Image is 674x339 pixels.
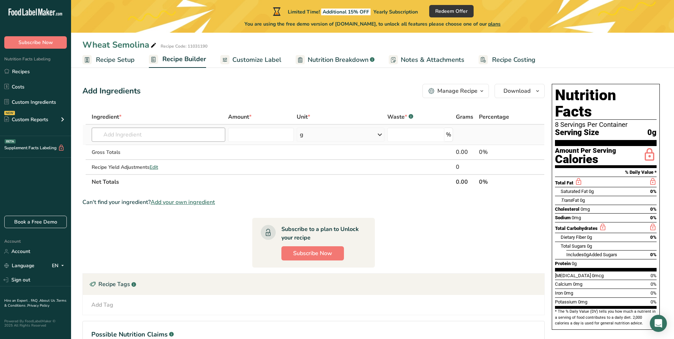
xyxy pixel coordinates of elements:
div: Manage Recipe [437,87,478,95]
span: 0g [580,198,585,203]
div: BETA [5,139,16,144]
span: Subscribe Now [293,249,332,258]
span: Potassium [555,299,577,305]
a: Notes & Attachments [389,52,464,68]
span: Recipe Setup [96,55,135,65]
span: Dietary Fiber [561,235,586,240]
a: Language [4,259,34,272]
section: * The % Daily Value (DV) tells you how much a nutrient in a serving of food contributes to a dail... [555,309,657,326]
span: Includes Added Sugars [566,252,617,257]
span: 0% [650,189,657,194]
span: Download [503,87,530,95]
div: 0% [479,148,522,156]
span: Unit [297,113,310,121]
span: 0mg [581,206,590,212]
span: Notes & Attachments [401,55,464,65]
div: Wheat Semolina [82,38,158,51]
div: Gross Totals [92,149,225,156]
span: Nutrition Breakdown [308,55,368,65]
span: Percentage [479,113,509,121]
div: Powered By FoodLabelMaker © 2025 All Rights Reserved [4,319,67,328]
span: Additional 15% OFF [321,9,371,15]
th: 0% [478,174,523,189]
span: 0% [650,252,657,257]
i: Trans [561,198,572,203]
span: Subscribe Now [18,39,53,46]
span: 0% [650,206,657,212]
span: Total Fat [555,180,573,185]
a: Terms & Conditions . [4,298,66,308]
input: Add Ingredient [92,128,225,142]
span: 0% [651,273,657,278]
span: 0% [651,299,657,305]
a: Customize Label [220,52,281,68]
span: [MEDICAL_DATA] [555,273,591,278]
span: 0mg [572,215,581,220]
div: EN [52,262,67,270]
span: 0% [651,290,657,296]
section: % Daily Value * [555,168,657,177]
div: Open Intercom Messenger [650,315,667,332]
span: Recipe Costing [492,55,535,65]
span: Yearly Subscription [373,9,418,15]
span: Protein [555,261,571,266]
span: 0g [584,252,589,257]
a: Recipe Builder [149,51,206,68]
button: Manage Recipe [422,84,489,98]
div: Calories [555,154,616,165]
div: g [300,130,303,139]
span: Calcium [555,281,572,287]
button: Subscribe Now [281,246,344,260]
button: Download [495,84,545,98]
th: 0.00 [454,174,478,189]
span: Edit [150,164,158,171]
a: Recipe Costing [479,52,535,68]
div: Add Tag [91,301,113,309]
span: 0g [587,243,592,249]
div: 0.00 [456,148,476,156]
div: Waste [387,113,413,121]
span: 0mg [564,290,573,296]
span: You are using the free demo version of [DOMAIN_NAME], to unlock all features please choose one of... [244,20,501,28]
button: Redeem Offer [429,5,474,17]
span: Cholesterol [555,206,579,212]
span: Sodium [555,215,571,220]
span: 0mg [573,281,582,287]
span: Fat [561,198,579,203]
a: FAQ . [31,298,39,303]
a: Hire an Expert . [4,298,29,303]
a: Book a Free Demo [4,216,67,228]
div: Amount Per Serving [555,147,616,154]
button: Subscribe Now [4,36,67,49]
a: Recipe Setup [82,52,135,68]
span: Saturated Fat [561,189,588,194]
span: 0g [647,128,657,137]
span: Total Carbohydrates [555,226,598,231]
span: 0g [587,235,592,240]
div: NEW [4,111,15,115]
th: Net Totals [90,174,454,189]
div: Add Ingredients [82,85,141,97]
span: 0g [589,189,594,194]
span: Customize Label [232,55,281,65]
span: 0% [651,281,657,287]
div: Can't find your ingredient? [82,198,545,206]
span: Total Sugars [561,243,586,249]
div: 0 [456,163,476,171]
span: 0% [650,215,657,220]
span: plans [488,21,501,27]
span: 0mcg [592,273,604,278]
span: Amount [228,113,252,121]
div: Recipe Yield Adjustments [92,163,225,171]
span: 0g [572,261,577,266]
div: Limited Time! [271,7,418,16]
div: 8 Servings Per Container [555,121,657,128]
div: Custom Reports [4,116,48,123]
span: Add your own ingredient [151,198,215,206]
span: 0mg [578,299,587,305]
span: Ingredient [92,113,122,121]
div: Subscribe to a plan to Unlock your recipe [281,225,361,242]
span: Redeem Offer [435,7,468,15]
span: Serving Size [555,128,599,137]
span: Grams [456,113,473,121]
